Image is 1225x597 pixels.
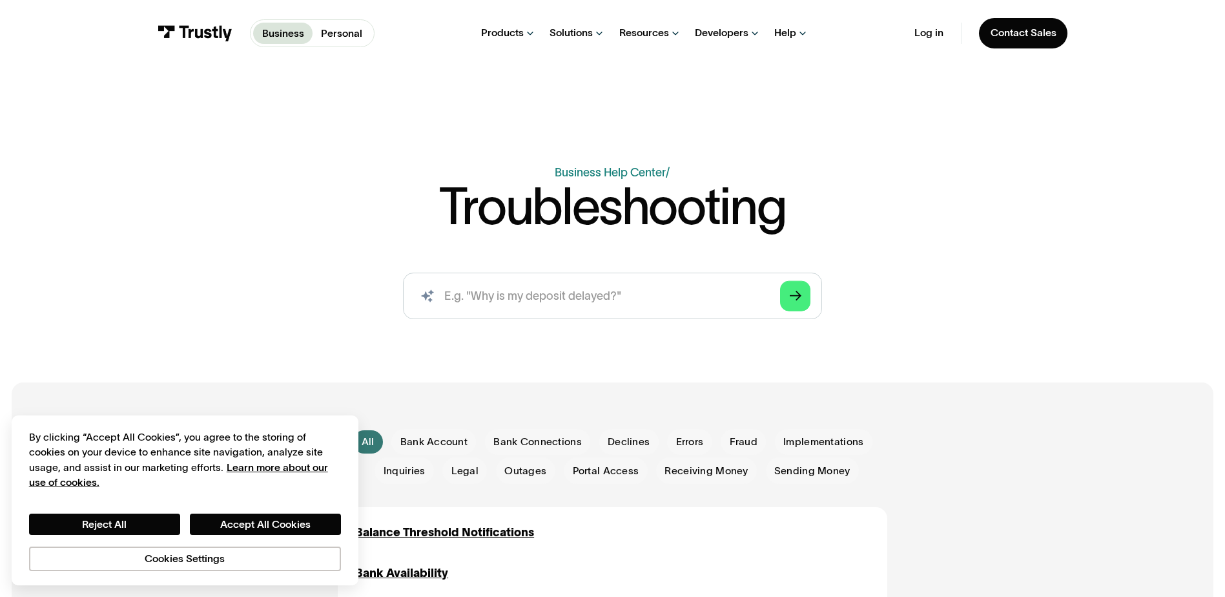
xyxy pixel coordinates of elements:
[29,430,341,571] div: Privacy
[403,273,822,319] input: search
[991,26,1056,39] div: Contact Sales
[403,273,822,319] form: Search
[493,435,581,449] span: Bank Connections
[555,166,666,179] a: Business Help Center
[914,26,943,39] a: Log in
[29,514,180,536] button: Reject All
[338,429,887,484] form: Email Form
[12,415,358,586] div: Cookie banner
[608,435,650,449] span: Declines
[730,435,757,449] span: Fraud
[451,464,479,478] span: Legal
[573,464,639,478] span: Portal Access
[504,464,546,478] span: Outages
[774,26,796,39] div: Help
[550,26,593,39] div: Solutions
[29,430,341,490] div: By clicking “Accept All Cookies”, you agree to the storing of cookies on your device to enhance s...
[355,565,448,582] a: Bank Availability
[664,464,748,478] span: Receiving Money
[666,166,670,179] div: /
[190,514,341,536] button: Accept All Cookies
[439,182,787,232] h1: Troubleshooting
[321,26,362,41] p: Personal
[676,435,704,449] span: Errors
[262,26,304,41] p: Business
[29,547,341,571] button: Cookies Settings
[783,435,863,449] span: Implementations
[253,23,313,43] a: Business
[774,464,850,478] span: Sending Money
[313,23,371,43] a: Personal
[384,464,426,478] span: Inquiries
[362,435,375,449] div: All
[979,18,1068,48] a: Contact Sales
[619,26,669,39] div: Resources
[695,26,748,39] div: Developers
[355,524,534,541] a: Balance Threshold Notifications
[158,25,232,41] img: Trustly Logo
[400,435,468,449] span: Bank Account
[481,26,524,39] div: Products
[353,430,383,454] a: All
